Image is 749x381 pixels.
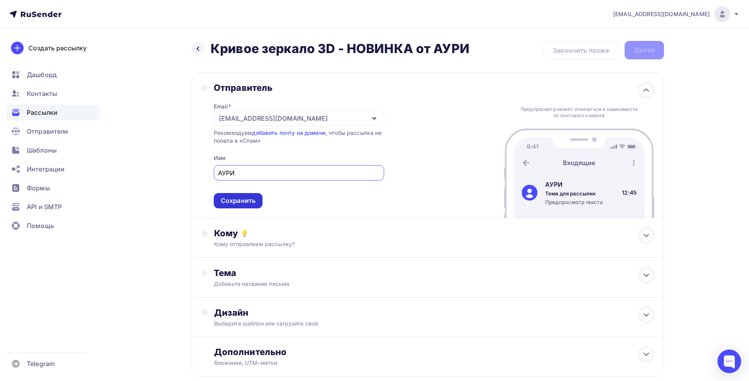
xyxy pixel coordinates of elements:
[519,106,640,119] div: Предпросмотр может отличаться в зависимости от почтового клиента
[27,164,65,174] span: Интеграции
[214,280,354,288] div: Добавьте название письма
[252,129,325,136] a: добавить почту на домене
[27,202,62,212] span: API и SMTP
[6,180,100,196] a: Формы
[27,108,57,117] span: Рассылки
[6,123,100,139] a: Отправители
[214,110,384,126] button: [EMAIL_ADDRESS][DOMAIN_NAME]
[545,199,603,206] div: Предпросмотр текста
[545,190,603,197] div: Тема для рассылки
[214,267,369,278] div: Тема
[27,221,54,230] span: Помощь
[214,228,654,239] div: Кому
[211,41,470,57] h2: Кривое зеркало 3D - НОВИНКА от АУРИ
[214,320,610,328] div: Выберите шаблон или загрузите свой
[214,359,610,367] div: Вложения, UTM–метки
[27,127,68,136] span: Отправители
[214,307,654,318] div: Дизайн
[6,105,100,120] a: Рассылки
[219,114,328,123] div: [EMAIL_ADDRESS][DOMAIN_NAME]
[28,43,87,53] div: Создать рассылку
[27,183,50,193] span: Формы
[221,196,255,205] div: Сохранить
[27,89,57,98] span: Контакты
[6,142,100,158] a: Шаблоны
[214,82,384,93] div: Отправитель
[27,70,57,79] span: Дашборд
[214,103,231,110] div: Email
[27,359,55,368] span: Telegram
[214,346,654,357] div: Дополнительно
[6,86,100,101] a: Контакты
[613,10,710,18] span: [EMAIL_ADDRESS][DOMAIN_NAME]
[214,240,610,248] div: Кому отправляем рассылку?
[27,145,57,155] span: Шаблоны
[622,189,637,197] div: 12:45
[545,180,603,189] div: АУРИ
[6,67,100,83] a: Дашборд
[214,154,226,162] div: Имя
[214,129,384,145] div: Рекомендуем , чтобы рассылка не попала в «Спам»
[613,6,740,22] a: [EMAIL_ADDRESS][DOMAIN_NAME]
